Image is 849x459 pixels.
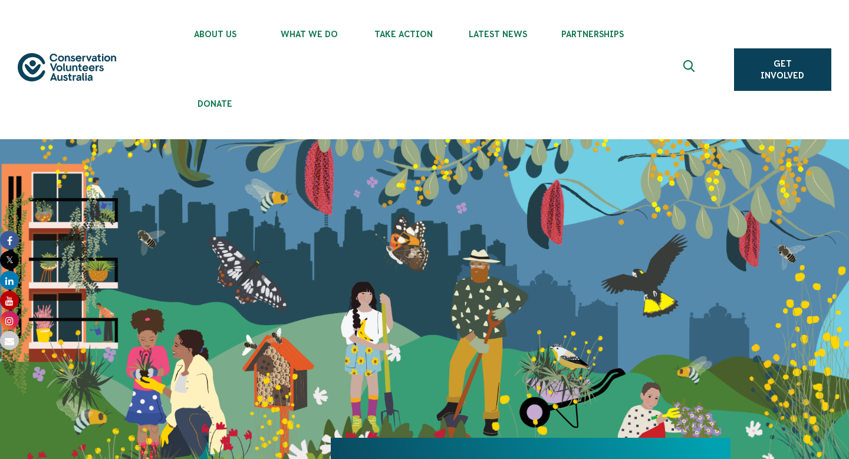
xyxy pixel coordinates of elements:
span: Take Action [357,29,451,39]
span: Expand search box [683,60,697,79]
span: About Us [168,29,262,39]
span: Donate [168,99,262,109]
span: Latest News [451,29,545,39]
span: What We Do [262,29,357,39]
span: Partnerships [545,29,640,39]
button: Expand search box Close search box [676,55,705,84]
a: Get Involved [734,48,831,91]
img: logo.svg [18,53,116,82]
